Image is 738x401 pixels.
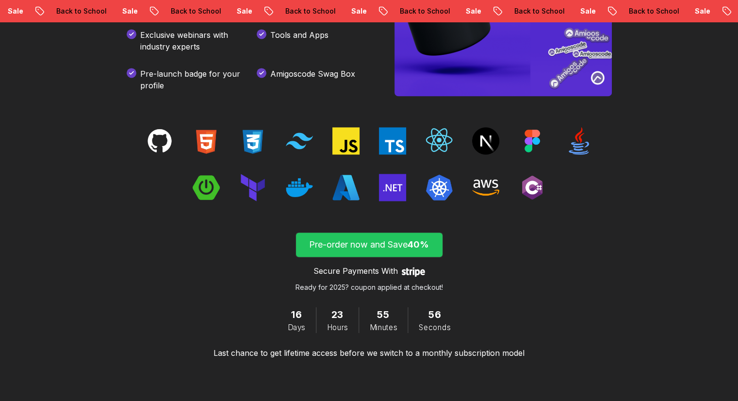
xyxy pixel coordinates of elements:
[327,322,348,333] span: Hours
[428,307,441,322] span: 56 Seconds
[313,265,398,277] p: Secure Payments With
[270,29,328,52] p: Tools and Apps
[472,127,499,154] img: techs tacks
[331,307,344,322] span: 23 Hours
[565,127,592,154] img: techs tacks
[332,127,360,154] img: techs tacks
[379,174,406,201] img: techs tacks
[426,174,453,201] img: techs tacks
[36,6,67,16] p: Sale
[419,322,450,333] span: Seconds
[150,6,181,16] p: Sale
[193,127,220,154] img: techs tacks
[239,174,266,201] img: techs tacks
[140,68,241,91] p: Pre-launch badge for your profile
[379,127,406,154] img: techs tacks
[472,174,499,201] img: techs tacks
[295,283,443,292] p: Ready for 2025? coupon applied at checkout!
[265,6,296,16] p: Sale
[494,6,525,16] p: Sale
[379,6,410,16] p: Sale
[657,6,723,16] p: Back to School
[313,6,379,16] p: Back to School
[291,307,302,322] span: 16 Days
[270,68,355,91] p: Amigoscode Swag Box
[288,322,305,333] span: Days
[542,6,608,16] p: Back to School
[307,238,431,251] p: Pre-order now and Save
[286,127,313,154] img: techs tacks
[519,127,546,154] img: techs tacks
[519,174,546,201] img: techs tacks
[286,174,313,201] img: techs tacks
[428,6,494,16] p: Back to School
[84,6,150,16] p: Back to School
[146,127,173,154] img: techs tacks
[608,6,640,16] p: Sale
[426,127,453,154] img: techs tacks
[239,127,266,154] img: techs tacks
[370,322,397,333] span: Minutes
[213,347,525,359] p: Last chance to get lifetime access before we switch to a monthly subscription model
[408,239,429,250] span: 40%
[295,232,443,292] button: Pre-order now and Save40%Secure Payments WithReady for 2025? coupon applied at checkout!
[193,174,220,201] img: techs tacks
[332,174,360,201] img: techs tacks
[377,307,390,322] span: 55 Minutes
[199,6,265,16] p: Back to School
[140,29,241,52] p: Exclusive webinars with industry experts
